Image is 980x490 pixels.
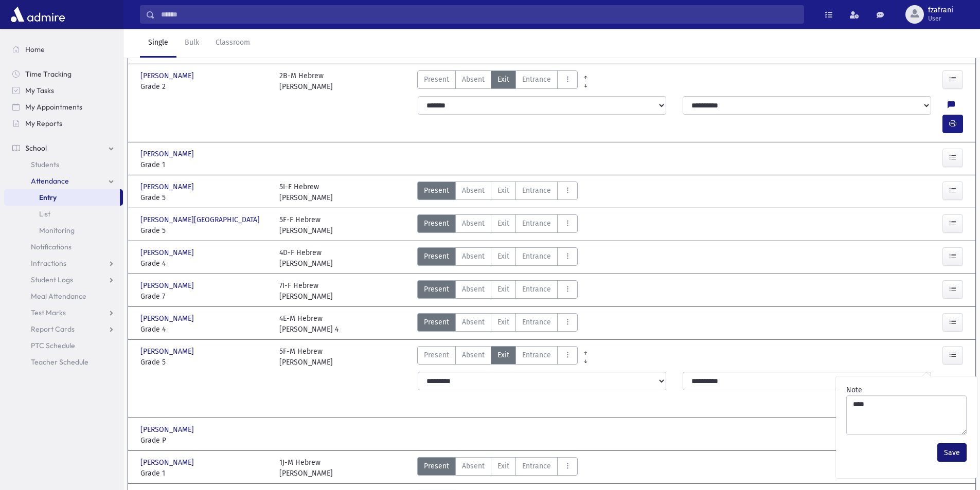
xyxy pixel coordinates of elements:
[140,280,196,291] span: [PERSON_NAME]
[4,288,123,304] a: Meal Attendance
[31,341,75,350] span: PTC Schedule
[31,357,88,367] span: Teacher Schedule
[155,5,804,24] input: Search
[4,66,123,82] a: Time Tracking
[4,41,123,58] a: Home
[417,70,578,92] div: AttTypes
[140,357,269,368] span: Grade 5
[937,443,967,462] button: Save
[140,182,196,192] span: [PERSON_NAME]
[140,291,269,302] span: Grade 7
[4,354,123,370] a: Teacher Schedule
[140,247,196,258] span: [PERSON_NAME]
[279,214,333,236] div: 5F-F Hebrew [PERSON_NAME]
[417,247,578,269] div: AttTypes
[140,81,269,92] span: Grade 2
[522,218,551,229] span: Entrance
[31,259,66,268] span: Infractions
[31,242,72,251] span: Notifications
[424,461,449,471] span: Present
[39,193,57,202] span: Entry
[424,350,449,360] span: Present
[522,185,551,196] span: Entrance
[207,29,258,58] a: Classroom
[4,222,123,239] a: Monitoring
[417,214,578,236] div: AttTypes
[31,176,69,186] span: Attendance
[140,457,196,468] span: [PERSON_NAME]
[279,280,333,302] div: 7I-F Hebrew [PERSON_NAME]
[140,468,269,479] span: Grade 1
[497,317,509,328] span: Exit
[25,119,62,128] span: My Reports
[417,313,578,335] div: AttTypes
[140,424,196,435] span: [PERSON_NAME]
[522,284,551,295] span: Entrance
[462,185,485,196] span: Absent
[462,461,485,471] span: Absent
[279,182,333,203] div: 5I-F Hebrew [PERSON_NAME]
[4,206,123,222] a: List
[25,102,82,112] span: My Appointments
[497,461,509,471] span: Exit
[424,284,449,295] span: Present
[4,173,123,189] a: Attendance
[462,218,485,229] span: Absent
[4,321,123,337] a: Report Cards
[31,308,66,317] span: Test Marks
[8,4,67,25] img: AdmirePro
[39,226,75,235] span: Monitoring
[522,461,551,471] span: Entrance
[279,457,333,479] div: 1J-M Hebrew [PERSON_NAME]
[424,317,449,328] span: Present
[497,185,509,196] span: Exit
[25,143,47,153] span: School
[497,284,509,295] span: Exit
[462,350,485,360] span: Absent
[25,69,72,79] span: Time Tracking
[140,70,196,81] span: [PERSON_NAME]
[497,218,509,229] span: Exit
[39,209,50,219] span: List
[4,337,123,354] a: PTC Schedule
[31,160,59,169] span: Students
[424,74,449,85] span: Present
[140,192,269,203] span: Grade 5
[846,385,862,395] label: Note
[25,86,54,95] span: My Tasks
[4,140,123,156] a: School
[522,74,551,85] span: Entrance
[462,284,485,295] span: Absent
[4,239,123,255] a: Notifications
[4,82,123,99] a: My Tasks
[4,255,123,271] a: Infractions
[417,182,578,203] div: AttTypes
[176,29,207,58] a: Bulk
[462,74,485,85] span: Absent
[497,74,509,85] span: Exit
[31,275,73,284] span: Student Logs
[140,435,269,446] span: Grade P
[417,457,578,479] div: AttTypes
[4,304,123,321] a: Test Marks
[279,70,333,92] div: 2B-M Hebrew [PERSON_NAME]
[522,251,551,262] span: Entrance
[140,346,196,357] span: [PERSON_NAME]
[4,189,120,206] a: Entry
[462,251,485,262] span: Absent
[279,313,338,335] div: 4E-M Hebrew [PERSON_NAME] 4
[417,280,578,302] div: AttTypes
[4,156,123,173] a: Students
[140,225,269,236] span: Grade 5
[279,346,333,368] div: 5F-M Hebrew [PERSON_NAME]
[4,99,123,115] a: My Appointments
[140,214,262,225] span: [PERSON_NAME][GEOGRAPHIC_DATA]
[25,45,45,54] span: Home
[140,29,176,58] a: Single
[140,258,269,269] span: Grade 4
[279,247,333,269] div: 4D-F Hebrew [PERSON_NAME]
[497,350,509,360] span: Exit
[928,14,953,23] span: User
[140,149,196,159] span: [PERSON_NAME]
[424,185,449,196] span: Present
